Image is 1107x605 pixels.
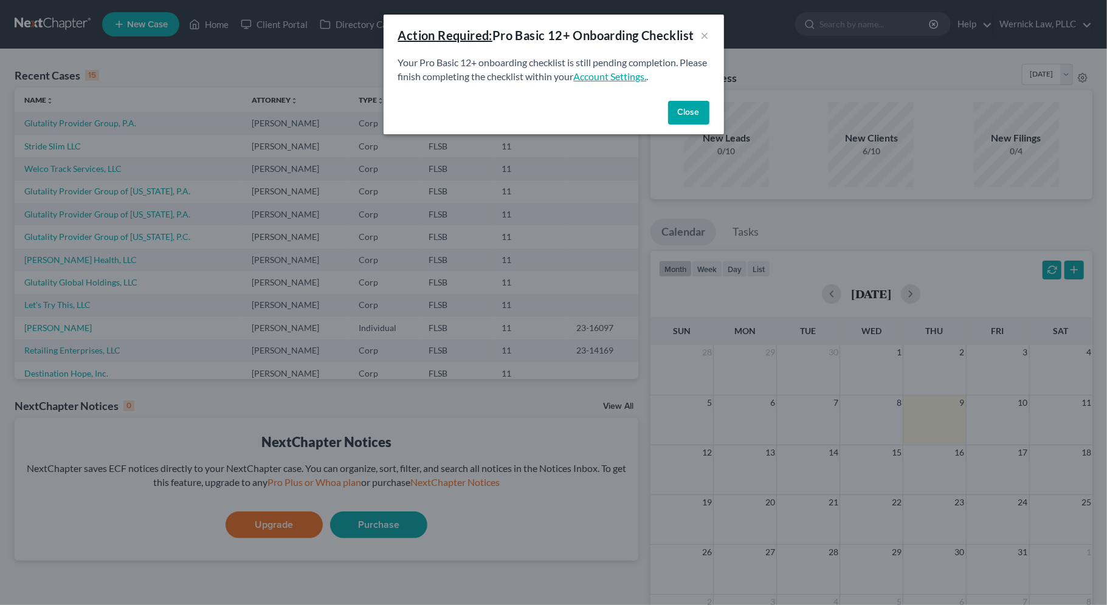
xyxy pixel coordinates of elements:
[398,56,709,84] p: Your Pro Basic 12+ onboarding checklist is still pending completion. Please finish completing the...
[398,28,492,43] u: Action Required:
[668,101,709,125] button: Close
[398,27,694,44] div: Pro Basic 12+ Onboarding Checklist
[574,70,647,82] a: Account Settings.
[701,28,709,43] button: ×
